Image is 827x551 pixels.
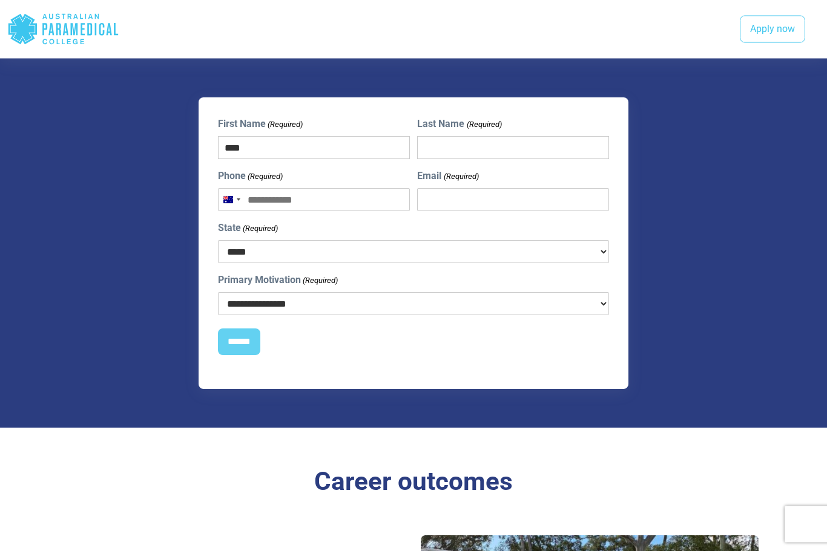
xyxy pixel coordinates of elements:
label: Primary Motivation [218,273,338,288]
label: State [218,221,278,236]
span: (Required) [466,119,502,131]
span: (Required) [242,223,278,235]
h3: Career outcomes [68,467,759,498]
a: Apply now [740,16,805,44]
label: First Name [218,117,303,132]
div: Australian Paramedical College [7,10,119,49]
span: (Required) [443,171,479,183]
label: Last Name [417,117,501,132]
label: Email [417,169,478,184]
label: Phone [218,169,283,184]
span: (Required) [267,119,303,131]
span: (Required) [302,275,338,287]
span: (Required) [247,171,283,183]
button: Selected country [219,189,244,211]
